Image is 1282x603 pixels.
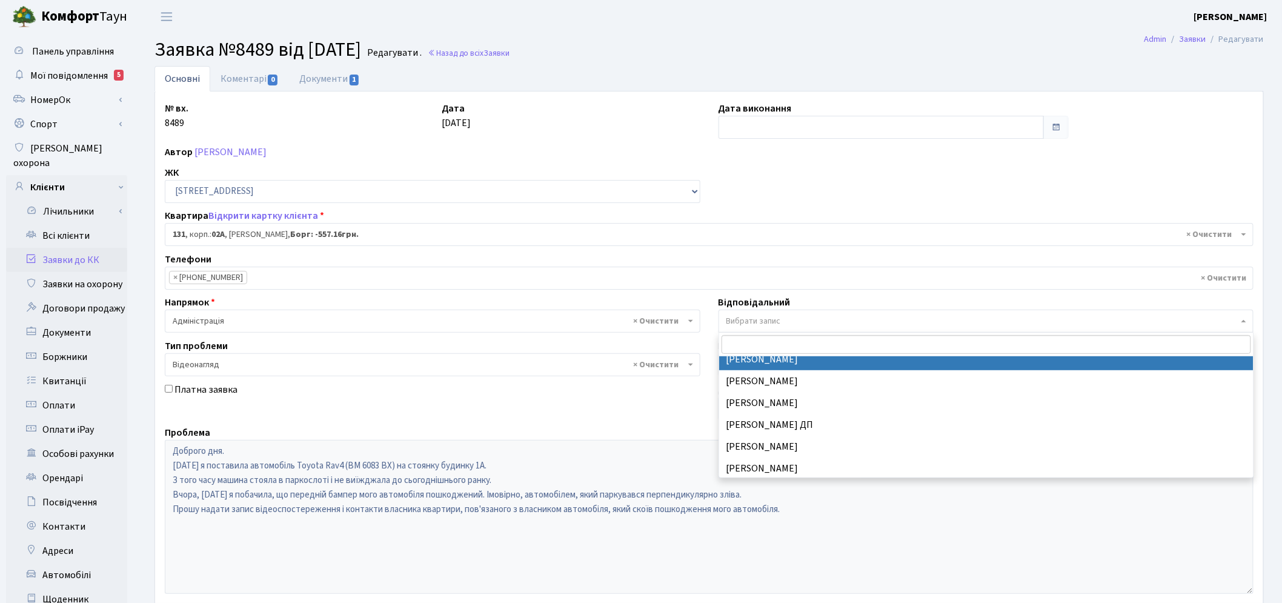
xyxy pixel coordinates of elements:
[165,353,700,376] span: Відеонагляд
[6,563,127,587] a: Автомобілі
[156,101,433,139] div: 8489
[32,45,114,58] span: Панель управління
[41,7,99,26] b: Комфорт
[634,359,679,371] span: Видалити всі елементи
[6,39,127,64] a: Панель управління
[173,315,685,327] span: Адміністрація
[165,295,215,310] label: Напрямок
[114,70,124,81] div: 5
[1144,33,1167,45] a: Admin
[6,224,127,248] a: Всі клієнти
[719,348,1254,370] li: [PERSON_NAME]
[1187,228,1232,241] span: Видалити всі елементи
[165,145,193,159] label: Автор
[6,272,127,296] a: Заявки на охорону
[6,88,127,112] a: НомерОк
[165,165,179,180] label: ЖК
[1180,33,1206,45] a: Заявки
[634,315,679,327] span: Видалити всі елементи
[433,101,709,139] div: [DATE]
[165,208,324,223] label: Квартира
[6,136,127,175] a: [PERSON_NAME] охорона
[6,539,127,563] a: Адреси
[165,310,700,333] span: Адміністрація
[210,66,289,92] a: Коментарі
[174,382,237,397] label: Платна заявка
[194,145,267,159] a: [PERSON_NAME]
[211,228,225,241] b: 02А
[719,436,1254,458] li: [PERSON_NAME]
[173,228,1238,241] span: <b>131</b>, корп.: <b>02А</b>, Новаківський Олексій Миколайович, <b>Борг: -557.16грн.</b>
[6,321,127,345] a: Документи
[6,175,127,199] a: Клієнти
[289,66,370,92] a: Документи
[6,369,127,393] a: Квитанції
[6,393,127,418] a: Оплати
[12,5,36,29] img: logo.png
[6,64,127,88] a: Мої повідомлення5
[6,515,127,539] a: Контакти
[428,47,510,59] a: Назад до всіхЗаявки
[165,223,1254,246] span: <b>131</b>, корп.: <b>02А</b>, Новаківський Олексій Миколайович, <b>Борг: -557.16грн.</b>
[173,359,685,371] span: Відеонагляд
[1206,33,1264,46] li: Редагувати
[1201,272,1247,284] span: Видалити всі елементи
[6,442,127,466] a: Особові рахунки
[268,75,277,85] span: 0
[719,392,1254,414] li: [PERSON_NAME]
[208,209,318,222] a: Відкрити картку клієнта
[6,112,127,136] a: Спорт
[165,252,211,267] label: Телефони
[6,248,127,272] a: Заявки до КК
[154,66,210,92] a: Основні
[350,75,359,85] span: 1
[6,418,127,442] a: Оплати iPay
[151,7,182,27] button: Переключити навігацію
[442,101,465,116] label: Дата
[1126,27,1282,52] nav: breadcrumb
[165,425,210,440] label: Проблема
[1194,10,1267,24] a: [PERSON_NAME]
[719,101,792,116] label: Дата виконання
[365,47,422,59] small: Редагувати .
[6,296,127,321] a: Договори продажу
[719,370,1254,392] li: [PERSON_NAME]
[173,228,185,241] b: 131
[719,458,1254,479] li: [PERSON_NAME]
[165,101,188,116] label: № вх.
[6,490,127,515] a: Посвідчення
[165,440,1254,594] textarea: Доброго дня. [DATE] я поставила автомобіль Toyota Rav4 (ВМ 6083 ВХ) на стоянку будинку 1А. З того...
[30,69,108,82] span: Мої повідомлення
[173,272,178,284] span: ×
[41,7,127,27] span: Таун
[726,315,781,327] span: Вибрати запис
[483,47,510,59] span: Заявки
[165,339,228,353] label: Тип проблеми
[719,295,791,310] label: Відповідальний
[6,345,127,369] a: Боржники
[6,466,127,490] a: Орендарі
[719,414,1254,436] li: [PERSON_NAME] ДП
[169,271,247,284] li: +380977554903
[154,36,361,64] span: Заявка №8489 від [DATE]
[14,199,127,224] a: Лічильники
[290,228,359,241] b: Борг: -557.16грн.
